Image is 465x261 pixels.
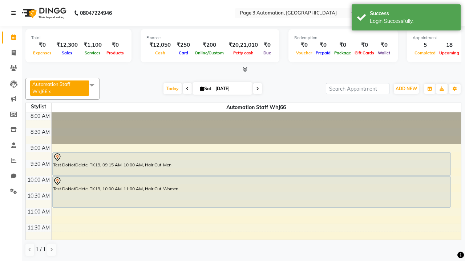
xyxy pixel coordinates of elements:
[53,41,81,49] div: ₹12,300
[26,224,51,232] div: 11:30 AM
[413,41,437,49] div: 5
[437,41,461,49] div: 18
[60,50,74,55] span: Sales
[163,83,182,94] span: Today
[437,50,461,55] span: Upcoming
[226,41,261,49] div: ₹20,21,010
[396,86,417,91] span: ADD NEW
[26,192,51,200] div: 10:30 AM
[353,41,376,49] div: ₹0
[326,83,389,94] input: Search Appointment
[231,50,255,55] span: Petty cash
[177,50,190,55] span: Card
[370,10,455,17] div: Success
[294,41,314,49] div: ₹0
[29,128,51,136] div: 8:30 AM
[31,50,53,55] span: Expenses
[36,246,46,253] span: 1 / 1
[174,41,193,49] div: ₹250
[153,50,167,55] span: Cash
[314,50,332,55] span: Prepaid
[53,153,450,175] div: Test DoNotDelete, TK19, 09:15 AM-10:00 AM, Hair Cut-Men
[294,35,392,41] div: Redemption
[29,160,51,168] div: 9:30 AM
[146,41,174,49] div: ₹12,050
[294,50,314,55] span: Voucher
[376,50,392,55] span: Wallet
[376,41,392,49] div: ₹0
[193,41,226,49] div: ₹200
[146,35,274,41] div: Finance
[31,35,126,41] div: Total
[413,50,437,55] span: Completed
[29,112,51,120] div: 8:00 AM
[81,41,105,49] div: ₹1,100
[261,41,274,49] div: ₹0
[105,50,126,55] span: Products
[48,88,51,94] a: x
[26,208,51,216] div: 11:00 AM
[31,41,53,49] div: ₹0
[370,17,455,25] div: Login Successfully.
[332,41,353,49] div: ₹0
[105,41,126,49] div: ₹0
[83,50,102,55] span: Services
[193,50,226,55] span: Online/Custom
[29,144,51,152] div: 9:00 AM
[32,81,70,94] span: Automation Staff WhJ66
[314,41,332,49] div: ₹0
[52,103,461,112] span: Automation Staff WhJ66
[394,84,419,94] button: ADD NEW
[198,86,213,91] span: Sat
[332,50,353,55] span: Package
[80,3,112,23] b: 08047224946
[19,3,68,23] img: logo
[26,103,51,111] div: Stylist
[262,50,273,55] span: Due
[26,176,51,184] div: 10:00 AM
[213,83,250,94] input: 2025-10-04
[53,177,450,207] div: Test DoNotDelete, TK19, 10:00 AM-11:00 AM, Hair Cut-Women
[353,50,376,55] span: Gift Cards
